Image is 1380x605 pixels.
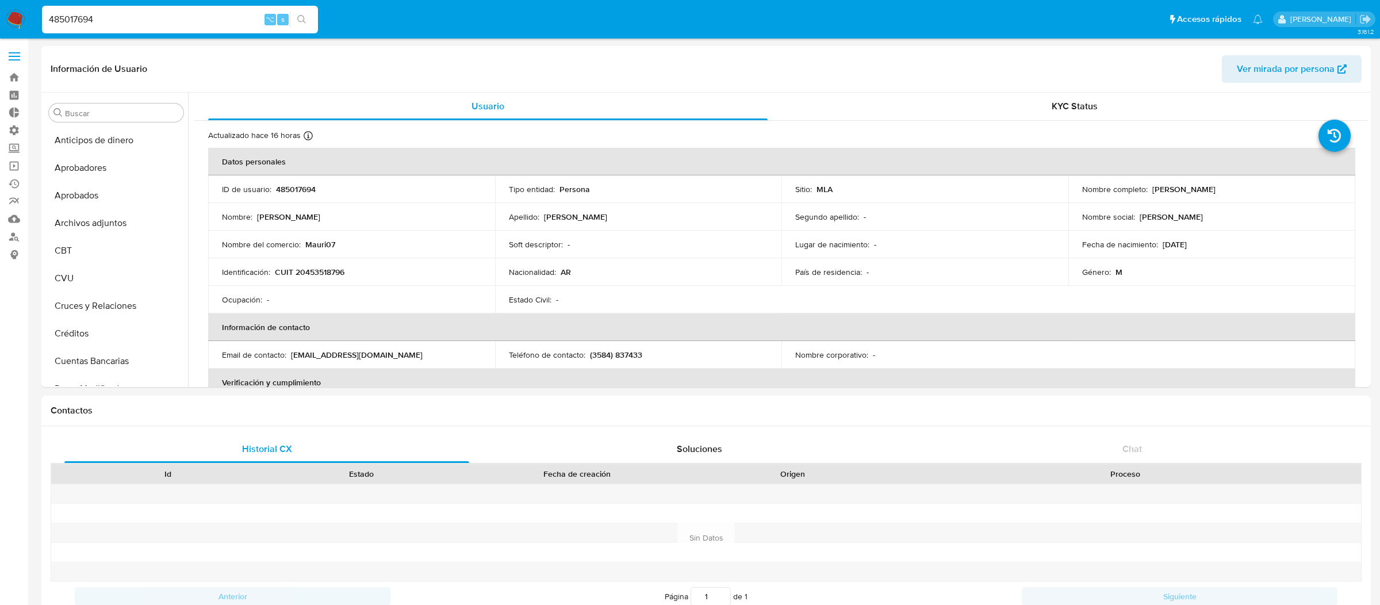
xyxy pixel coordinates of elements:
[1082,267,1111,277] p: Género :
[222,294,262,305] p: Ocupación :
[44,127,188,154] button: Anticipos de dinero
[281,14,285,25] span: s
[1082,184,1148,194] p: Nombre completo :
[561,267,571,277] p: AR
[273,468,450,480] div: Estado
[1140,212,1203,222] p: [PERSON_NAME]
[276,184,316,194] p: 485017694
[1052,99,1098,113] span: KYC Status
[1115,267,1122,277] p: M
[795,184,812,194] p: Sitio :
[509,184,555,194] p: Tipo entidad :
[1152,184,1216,194] p: [PERSON_NAME]
[208,130,301,141] p: Actualizado hace 16 horas
[208,148,1355,175] th: Datos personales
[1237,55,1335,83] span: Ver mirada por persona
[44,154,188,182] button: Aprobadores
[51,405,1362,416] h1: Contactos
[44,320,188,347] button: Créditos
[874,239,876,250] p: -
[1163,239,1187,250] p: [DATE]
[704,468,881,480] div: Origen
[291,350,423,360] p: [EMAIL_ADDRESS][DOMAIN_NAME]
[42,12,318,27] input: Buscar usuario o caso...
[1082,212,1135,222] p: Nombre social :
[242,442,292,455] span: Historial CX
[290,12,313,28] button: search-icon
[208,313,1355,341] th: Información de contacto
[51,63,147,75] h1: Información de Usuario
[305,239,335,250] p: Mauri07
[745,591,747,602] span: 1
[44,265,188,292] button: CVU
[275,267,344,277] p: CUIT 20453518796
[65,108,179,118] input: Buscar
[44,209,188,237] button: Archivos adjuntos
[222,212,252,222] p: Nombre :
[509,239,563,250] p: Soft descriptor :
[568,239,570,250] p: -
[795,212,859,222] p: Segundo apellido :
[44,237,188,265] button: CBT
[816,184,833,194] p: MLA
[509,267,556,277] p: Nacionalidad :
[1359,13,1371,25] a: Salir
[559,184,590,194] p: Persona
[257,212,320,222] p: [PERSON_NAME]
[864,212,866,222] p: -
[266,14,274,25] span: ⌥
[1253,14,1263,24] a: Notificaciones
[44,347,188,375] button: Cuentas Bancarias
[44,182,188,209] button: Aprobados
[267,294,269,305] p: -
[795,350,868,360] p: Nombre corporativo :
[1177,13,1241,25] span: Accesos rápidos
[222,350,286,360] p: Email de contacto :
[471,99,504,113] span: Usuario
[867,267,869,277] p: -
[556,294,558,305] p: -
[222,184,271,194] p: ID de usuario :
[795,239,869,250] p: Lugar de nacimiento :
[1082,239,1158,250] p: Fecha de nacimiento :
[590,350,642,360] p: (3584) 837433
[897,468,1353,480] div: Proceso
[79,468,256,480] div: Id
[677,442,722,455] span: Soluciones
[44,292,188,320] button: Cruces y Relaciones
[1222,55,1362,83] button: Ver mirada por persona
[1122,442,1142,455] span: Chat
[222,267,270,277] p: Identificación :
[509,212,539,222] p: Apellido :
[544,212,607,222] p: [PERSON_NAME]
[208,369,1355,396] th: Verificación y cumplimiento
[466,468,688,480] div: Fecha de creación
[222,239,301,250] p: Nombre del comercio :
[1290,14,1355,25] p: eric.malcangi@mercadolibre.com
[795,267,862,277] p: País de residencia :
[53,108,63,117] button: Buscar
[44,375,188,403] button: Datos Modificados
[873,350,875,360] p: -
[509,294,551,305] p: Estado Civil :
[509,350,585,360] p: Teléfono de contacto :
